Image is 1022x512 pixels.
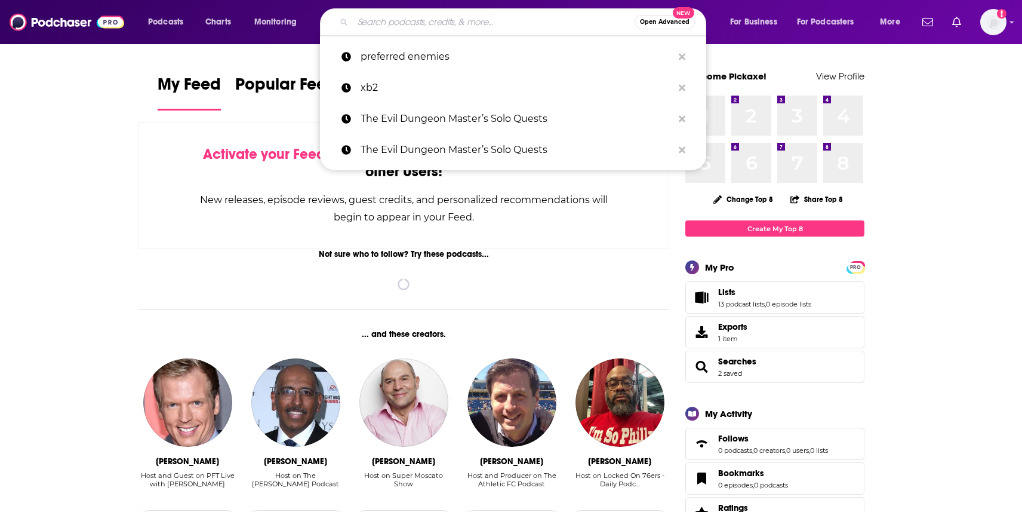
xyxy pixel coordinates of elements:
span: , [752,446,753,455]
button: open menu [789,13,872,32]
span: My Feed [158,74,221,102]
span: Monitoring [254,14,297,30]
div: Host and Guest on PFT Live with Mike Florio [138,471,237,497]
a: Show notifications dropdown [947,12,966,32]
a: Searches [718,356,756,367]
div: Host on The Michael Steele Podcast [247,471,345,497]
span: Logged in as Pickaxe [980,9,1006,35]
span: Bookmarks [718,468,764,479]
span: More [880,14,900,30]
div: Chris Simms [156,456,219,467]
div: Vincent Moscato [372,456,435,467]
div: Michael Steele [264,456,327,467]
a: Popular Feed [235,74,337,111]
span: Exports [718,321,747,332]
span: Popular Feed [235,74,337,102]
p: The Evil Dungeon Master’s Solo Quests [361,134,673,165]
span: 1 item [718,335,747,343]
span: For Business [730,14,777,30]
img: Chris Simms [143,358,232,447]
button: open menu [140,13,199,32]
a: Follows [689,436,713,452]
span: New [673,7,694,19]
a: Exports [685,316,864,348]
p: xb2 [361,72,673,103]
img: User Profile [980,9,1006,35]
div: Not sure who to follow? Try these podcasts... [138,249,669,259]
img: Michael Steele [251,358,340,447]
div: Host and Producer on The Athletic FC Podcast [463,471,561,488]
span: PRO [848,263,863,272]
button: Open AdvancedNew [635,15,695,29]
div: Host on Locked On 76ers - Daily Podc… [571,471,669,488]
a: 0 creators [753,446,785,455]
img: Keith Pompey [575,358,664,447]
div: ... and these creators. [138,329,669,339]
div: Host on Super Moscato Show [355,471,453,488]
div: Host on Locked On 76ers - Daily Podc… [571,471,669,497]
span: Bookmarks [685,462,864,495]
button: Share Top 8 [790,188,844,211]
div: Mark Chapman [480,456,543,467]
span: Charts [205,14,231,30]
button: open menu [722,13,792,32]
a: The Evil Dungeon Master’s Solo Quests [320,103,706,134]
a: Bookmarks [718,468,788,479]
a: 13 podcast lists [718,300,765,308]
img: Mark Chapman [467,358,556,447]
span: Activate your Feed [203,145,325,163]
a: preferred enemies [320,41,706,72]
span: Follows [718,433,749,444]
div: Host on Super Moscato Show [355,471,453,497]
a: My Feed [158,74,221,111]
svg: Add a profile image [997,9,1006,19]
div: Host on The [PERSON_NAME] Podcast [247,471,345,488]
a: 0 episodes [718,481,753,489]
a: Bookmarks [689,470,713,487]
div: New releases, episode reviews, guest credits, and personalized recommendations will begin to appe... [199,191,609,226]
a: PRO [848,262,863,271]
span: , [765,300,766,308]
span: Exports [689,324,713,341]
img: Vincent Moscato [359,358,448,447]
a: 0 podcasts [754,481,788,489]
div: Keith Pompey [588,456,651,467]
span: , [809,446,810,455]
p: The Evil Dungeon Master’s Solo Quests [361,103,673,134]
div: Host and Guest on PFT Live with [PERSON_NAME] [138,471,237,488]
a: Show notifications dropdown [918,12,938,32]
span: , [785,446,786,455]
a: 2 saved [718,369,742,378]
button: open menu [246,13,312,32]
input: Search podcasts, credits, & more... [353,13,635,32]
a: 0 lists [810,446,828,455]
button: Show profile menu [980,9,1006,35]
a: View Profile [816,70,864,82]
span: Open Advanced [640,19,689,25]
a: Welcome Pickaxe! [685,70,766,82]
span: Podcasts [148,14,183,30]
div: Search podcasts, credits, & more... [331,8,718,36]
span: Searches [685,351,864,383]
img: Podchaser - Follow, Share and Rate Podcasts [10,11,124,33]
div: by following Podcasts, Creators, Lists, and other Users! [199,146,609,180]
button: Change Top 8 [706,192,780,207]
a: xb2 [320,72,706,103]
a: Create My Top 8 [685,220,864,237]
span: Lists [718,287,735,298]
a: The Evil Dungeon Master’s Solo Quests [320,134,706,165]
div: My Pro [705,262,734,273]
span: , [753,481,754,489]
a: Lists [718,287,811,298]
a: Lists [689,289,713,306]
span: Lists [685,281,864,314]
p: preferred enemies [361,41,673,72]
a: Charts [198,13,238,32]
